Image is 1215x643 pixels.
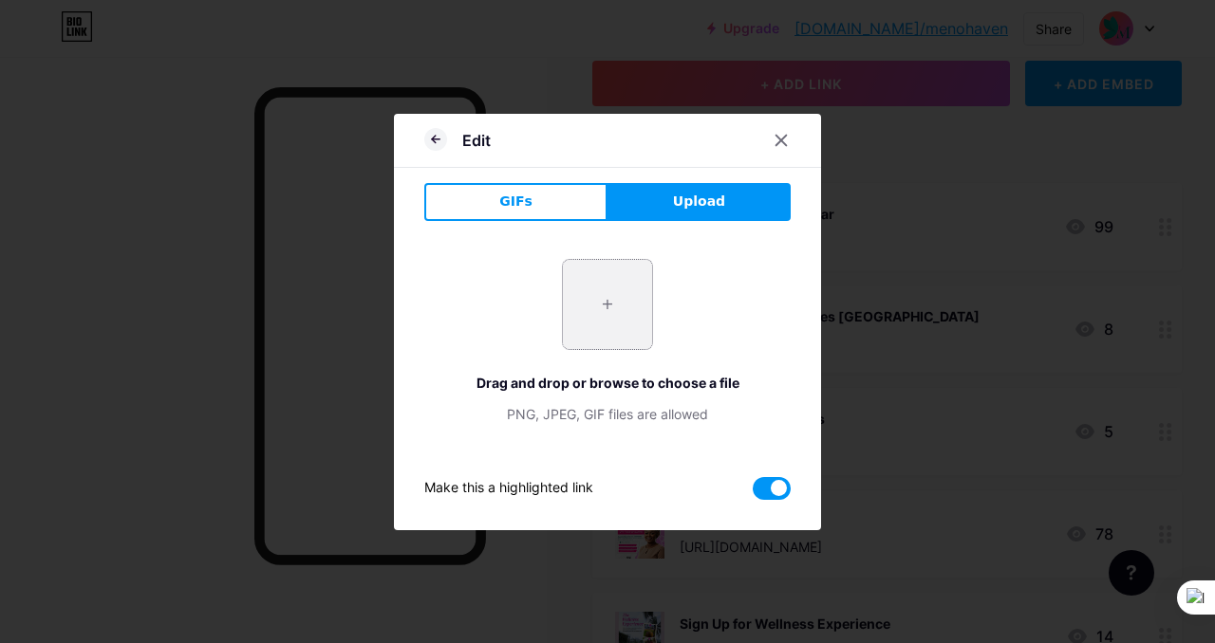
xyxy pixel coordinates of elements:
button: Upload [607,183,791,221]
div: Edit [462,129,491,152]
span: Upload [673,192,725,211]
div: PNG, JPEG, GIF files are allowed [424,404,791,424]
div: Make this a highlighted link [424,477,593,500]
div: Drag and drop or browse to choose a file [424,373,791,393]
span: GIFs [499,192,533,211]
button: GIFs [424,183,607,221]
